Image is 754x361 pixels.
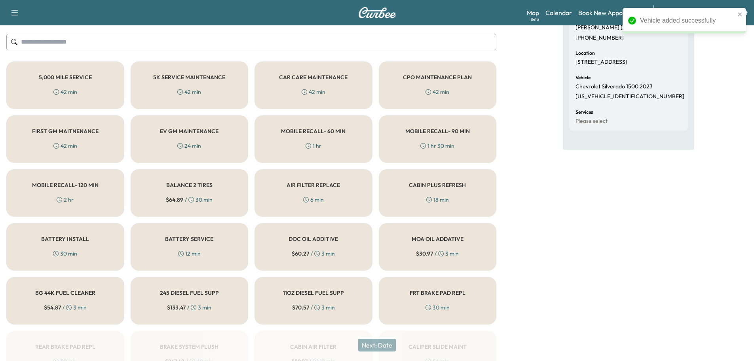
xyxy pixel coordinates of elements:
[575,75,591,80] h6: Vehicle
[425,304,450,311] div: 30 min
[409,182,466,188] h5: CABIN PLUS REFRESH
[416,250,433,258] span: $ 30.97
[420,142,454,150] div: 1 hr 30 min
[166,196,183,204] span: $ 64.89
[426,196,449,204] div: 18 min
[167,304,211,311] div: / 3 min
[41,236,89,242] h5: BATTERY INSTALL
[160,290,219,296] h5: 245 DIESEL FUEL SUPP
[39,74,92,80] h5: 5,000 MILE SERVICE
[575,34,624,42] p: [PHONE_NUMBER]
[283,290,344,296] h5: 11OZ DIESEL FUEL SUPP
[44,304,87,311] div: / 3 min
[281,128,346,134] h5: MOBILE RECALL- 60 MIN
[53,88,77,96] div: 42 min
[302,88,325,96] div: 42 min
[32,128,99,134] h5: FIRST GM MAITNENANCE
[57,196,74,204] div: 2 hr
[160,128,218,134] h5: EV GM MAINTENANCE
[177,88,201,96] div: 42 min
[292,250,335,258] div: / 3 min
[575,118,608,125] p: Please select
[292,304,335,311] div: / 3 min
[416,250,459,258] div: / 3 min
[358,7,396,18] img: Curbee Logo
[287,182,340,188] h5: AIR FILTER REPLACE
[53,142,77,150] div: 42 min
[575,51,595,55] h6: Location
[425,88,449,96] div: 42 min
[410,290,465,296] h5: FRT BRAKE PAD REPL
[405,128,470,134] h5: MOBILE RECALL- 90 MIN
[44,304,61,311] span: $ 54.87
[167,304,186,311] span: $ 133.47
[32,182,99,188] h5: MOBILE RECALL- 120 MIN
[292,304,309,311] span: $ 70.57
[575,110,593,115] h6: Services
[303,196,324,204] div: 6 min
[165,236,213,242] h5: BATTERY SERVICE
[306,142,321,150] div: 1 hr
[575,24,665,31] p: [PERSON_NAME] [PERSON_NAME]
[35,290,95,296] h5: BG 44K FUEL CLEANER
[545,8,572,17] a: Calendar
[578,8,645,17] a: Book New Appointment
[412,236,463,242] h5: MOA OIL ADDATIVE
[575,93,684,100] p: [US_VEHICLE_IDENTIFICATION_NUMBER]
[527,8,539,17] a: MapBeta
[153,74,225,80] h5: 5K SERVICE MAINTENANCE
[279,74,348,80] h5: CAR CARE MAINTENANCE
[166,182,213,188] h5: BALANCE 2 TIRES
[289,236,338,242] h5: DOC OIL ADDITIVE
[166,196,213,204] div: / 30 min
[53,250,77,258] div: 30 min
[292,250,309,258] span: $ 60.27
[531,16,539,22] div: Beta
[178,250,201,258] div: 12 min
[575,59,627,66] p: [STREET_ADDRESS]
[640,16,735,25] div: Vehicle added successfully
[177,142,201,150] div: 24 min
[403,74,472,80] h5: CPO MAINTENANCE PLAN
[737,11,743,17] button: close
[575,83,653,90] p: Chevrolet Silverado 1500 2023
